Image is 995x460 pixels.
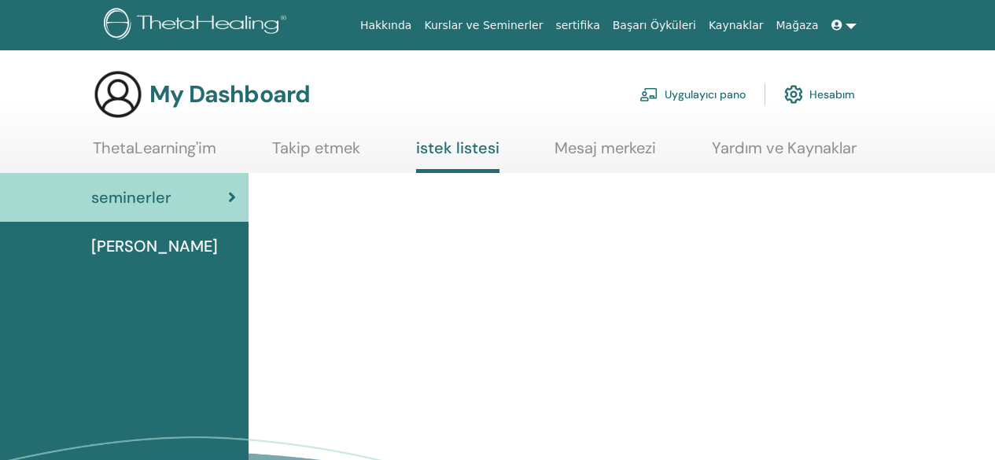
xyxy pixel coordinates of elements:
[149,80,310,109] h3: My Dashboard
[606,11,702,40] a: Başarı Öyküleri
[549,11,606,40] a: sertifika
[93,69,143,120] img: generic-user-icon.jpg
[639,87,658,101] img: chalkboard-teacher.svg
[272,138,360,169] a: Takip etmek
[702,11,770,40] a: Kaynaklar
[769,11,824,40] a: Mağaza
[91,234,218,258] span: [PERSON_NAME]
[93,138,216,169] a: ThetaLearning'im
[418,11,549,40] a: Kurslar ve Seminerler
[784,77,855,112] a: Hesabım
[416,138,499,173] a: istek listesi
[104,8,292,43] img: logo.png
[784,81,803,108] img: cog.svg
[639,77,746,112] a: Uygulayıcı pano
[354,11,418,40] a: Hakkında
[555,138,656,169] a: Mesaj merkezi
[712,138,857,169] a: Yardım ve Kaynaklar
[91,186,171,209] span: seminerler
